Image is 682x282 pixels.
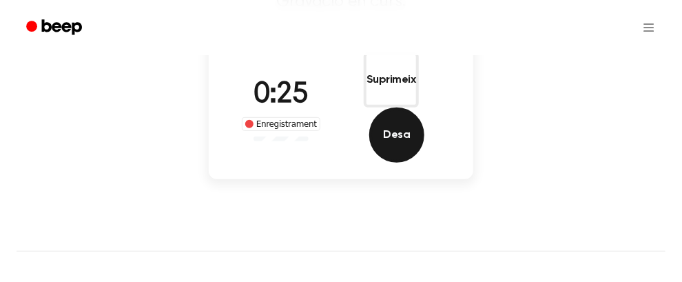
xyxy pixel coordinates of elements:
[369,108,424,163] button: Desa l'enregistrament d'àudio
[254,81,309,110] font: 0:25
[17,14,94,41] a: Bip
[366,74,416,85] font: Suprimeix
[364,52,419,108] button: Suprimeix el registre d'àudio
[632,11,665,44] button: Obre el menú
[256,119,317,129] font: Enregistrament
[383,130,410,141] font: Desa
